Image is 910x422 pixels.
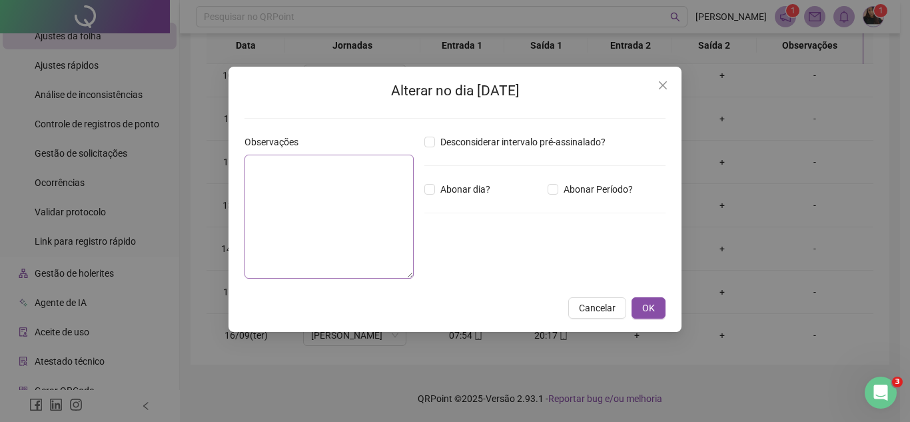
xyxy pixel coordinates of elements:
[435,182,496,197] span: Abonar dia?
[652,75,674,96] button: Close
[892,377,903,387] span: 3
[579,301,616,315] span: Cancelar
[658,80,668,91] span: close
[244,80,666,102] h2: Alterar no dia [DATE]
[568,297,626,319] button: Cancelar
[865,377,897,409] iframe: Intercom live chat
[642,301,655,315] span: OK
[558,182,638,197] span: Abonar Período?
[435,135,611,149] span: Desconsiderar intervalo pré-assinalado?
[244,135,307,149] label: Observações
[632,297,666,319] button: OK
